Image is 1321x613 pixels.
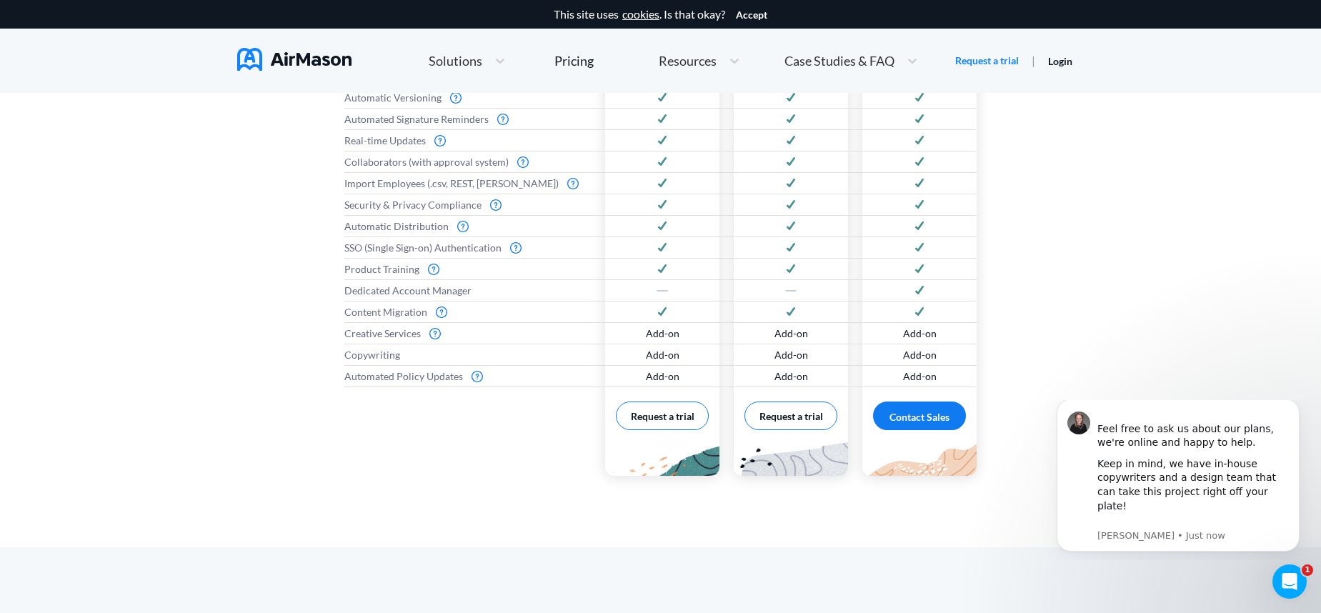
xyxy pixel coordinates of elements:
[344,135,426,146] span: Real-time Updates
[62,8,254,50] div: Feel free to ask us about our plans, we're online and happy to help.
[32,11,55,34] img: Profile image for Holly
[344,242,502,254] span: SSO (Single Sign-on) Authentication
[915,264,924,274] img: svg+xml;base64,PD94bWwgdmVyc2lvbj0iMS4wIiBlbmNvZGluZz0idXRmLTgiPz4KPHN2ZyB3aWR0aD0iMTJweCIgaGVpZ2...
[658,243,667,252] img: svg+xml;base64,PD94bWwgdmVyc2lvbj0iMS4wIiBlbmNvZGluZz0idXRmLTgiPz4KPHN2ZyB3aWR0aD0iMTJweCIgaGVpZ2...
[62,129,254,142] p: Message from Holly, sent Just now
[915,114,924,124] img: svg+xml;base64,PD94bWwgdmVyc2lvbj0iMS4wIiBlbmNvZGluZz0idXRmLTgiPz4KPHN2ZyB3aWR0aD0iMTJweCIgaGVpZ2...
[457,221,469,232] img: svg+xml;base64,PD94bWwgdmVyc2lvbj0iMS4wIiBlbmNvZGluZz0idXRmLTgiPz4KPHN2ZyB3aWR0aD0iMTZweCIgaGVpZ2...
[915,93,924,102] img: svg+xml;base64,PD94bWwgdmVyc2lvbj0iMS4wIiBlbmNvZGluZz0idXRmLTgiPz4KPHN2ZyB3aWR0aD0iMTJweCIgaGVpZ2...
[903,371,937,382] span: Add-on
[787,307,795,317] img: svg+xml;base64,PD94bWwgdmVyc2lvbj0iMS4wIiBlbmNvZGluZz0idXRmLTgiPz4KPHN2ZyB3aWR0aD0iMTJweCIgaGVpZ2...
[787,221,795,231] img: svg+xml;base64,PD94bWwgdmVyc2lvbj0iMS4wIiBlbmNvZGluZz0idXRmLTgiPz4KPHN2ZyB3aWR0aD0iMTJweCIgaGVpZ2...
[428,264,439,275] img: svg+xml;base64,PD94bWwgdmVyc2lvbj0iMS4wIiBlbmNvZGluZz0idXRmLTgiPz4KPHN2ZyB3aWR0aD0iMTZweCIgaGVpZ2...
[658,307,667,317] img: svg+xml;base64,PD94bWwgdmVyc2lvbj0iMS4wIiBlbmNvZGluZz0idXRmLTgiPz4KPHN2ZyB3aWR0aD0iMTJweCIgaGVpZ2...
[616,402,709,430] button: Request a trial
[62,8,254,127] div: Message content
[774,328,808,339] span: Add-on
[434,135,446,146] img: svg+xml;base64,PD94bWwgdmVyc2lvbj0iMS4wIiBlbmNvZGluZz0idXRmLTgiPz4KPHN2ZyB3aWR0aD0iMTZweCIgaGVpZ2...
[429,54,482,67] span: Solutions
[237,48,352,71] img: AirMason Logo
[787,243,795,252] img: svg+xml;base64,PD94bWwgdmVyc2lvbj0iMS4wIiBlbmNvZGluZz0idXRmLTgiPz4KPHN2ZyB3aWR0aD0iMTJweCIgaGVpZ2...
[787,157,795,166] img: svg+xml;base64,PD94bWwgdmVyc2lvbj0iMS4wIiBlbmNvZGluZz0idXRmLTgiPz4KPHN2ZyB3aWR0aD0iMTJweCIgaGVpZ2...
[955,54,1019,68] a: Request a trial
[62,57,254,127] div: Keep in mind, we have in-house copywriters and a design team that can take this project right off...
[915,307,924,317] img: svg+xml;base64,PD94bWwgdmVyc2lvbj0iMS4wIiBlbmNvZGluZz0idXRmLTgiPz4KPHN2ZyB3aWR0aD0iMTJweCIgaGVpZ2...
[744,402,837,430] button: Request a trial
[344,349,400,361] span: Copywriting
[517,156,529,168] img: svg+xml;base64,PD94bWwgdmVyc2lvbj0iMS4wIiBlbmNvZGluZz0idXRmLTgiPz4KPHN2ZyB3aWR0aD0iMTZweCIgaGVpZ2...
[657,290,668,291] img: svg+xml;base64,PD94bWwgdmVyc2lvbj0iMS4wIiBlbmNvZGluZz0idXRmLTgiPz4KPHN2ZyB3aWR0aD0iMTZweCIgaGVpZ2...
[436,306,447,318] img: svg+xml;base64,PD94bWwgdmVyc2lvbj0iMS4wIiBlbmNvZGluZz0idXRmLTgiPz4KPHN2ZyB3aWR0aD0iMTZweCIgaGVpZ2...
[344,92,442,104] span: Automatic Versioning
[784,54,894,67] span: Case Studies & FAQ
[554,48,594,74] a: Pricing
[1035,400,1321,560] iframe: Intercom notifications message
[915,157,924,166] img: svg+xml;base64,PD94bWwgdmVyc2lvbj0iMS4wIiBlbmNvZGluZz0idXRmLTgiPz4KPHN2ZyB3aWR0aD0iMTJweCIgaGVpZ2...
[658,114,667,124] img: svg+xml;base64,PD94bWwgdmVyc2lvbj0iMS4wIiBlbmNvZGluZz0idXRmLTgiPz4KPHN2ZyB3aWR0aD0iMTJweCIgaGVpZ2...
[344,328,421,339] span: Creative Services
[344,264,419,275] span: Product Training
[1048,55,1072,67] a: Login
[344,371,463,382] span: Automated Policy Updates
[915,286,924,295] img: svg+xml;base64,PD94bWwgdmVyc2lvbj0iMS4wIiBlbmNvZGluZz0idXRmLTgiPz4KPHN2ZyB3aWR0aD0iMTJweCIgaGVpZ2...
[472,371,483,382] img: svg+xml;base64,PD94bWwgdmVyc2lvbj0iMS4wIiBlbmNvZGluZz0idXRmLTgiPz4KPHN2ZyB3aWR0aD0iMTZweCIgaGVpZ2...
[915,136,924,145] img: svg+xml;base64,PD94bWwgdmVyc2lvbj0iMS4wIiBlbmNvZGluZz0idXRmLTgiPz4KPHN2ZyB3aWR0aD0iMTJweCIgaGVpZ2...
[344,199,482,211] span: Security & Privacy Compliance
[450,92,462,104] img: svg+xml;base64,PD94bWwgdmVyc2lvbj0iMS4wIiBlbmNvZGluZz0idXRmLTgiPz4KPHN2ZyB3aWR0aD0iMTZweCIgaGVpZ2...
[915,200,924,209] img: svg+xml;base64,PD94bWwgdmVyc2lvbj0iMS4wIiBlbmNvZGluZz0idXRmLTgiPz4KPHN2ZyB3aWR0aD0iMTJweCIgaGVpZ2...
[510,242,522,254] img: svg+xml;base64,PD94bWwgdmVyc2lvbj0iMS4wIiBlbmNvZGluZz0idXRmLTgiPz4KPHN2ZyB3aWR0aD0iMTZweCIgaGVpZ2...
[622,8,659,21] a: cookies
[1272,564,1307,599] iframe: Intercom live chat
[903,328,937,339] span: Add-on
[903,349,937,361] span: Add-on
[787,200,795,209] img: svg+xml;base64,PD94bWwgdmVyc2lvbj0iMS4wIiBlbmNvZGluZz0idXRmLTgiPz4KPHN2ZyB3aWR0aD0iMTJweCIgaGVpZ2...
[344,114,489,125] span: Automated Signature Reminders
[344,306,427,318] span: Content Migration
[429,328,441,339] img: svg+xml;base64,PD94bWwgdmVyc2lvbj0iMS4wIiBlbmNvZGluZz0idXRmLTgiPz4KPHN2ZyB3aWR0aD0iMTZweCIgaGVpZ2...
[658,179,667,188] img: svg+xml;base64,PD94bWwgdmVyc2lvbj0iMS4wIiBlbmNvZGluZz0idXRmLTgiPz4KPHN2ZyB3aWR0aD0iMTJweCIgaGVpZ2...
[646,371,679,382] span: Add-on
[497,114,509,125] img: svg+xml;base64,PD94bWwgdmVyc2lvbj0iMS4wIiBlbmNvZGluZz0idXRmLTgiPz4KPHN2ZyB3aWR0aD0iMTZweCIgaGVpZ2...
[1302,564,1313,576] span: 1
[567,178,579,189] img: svg+xml;base64,PD94bWwgdmVyc2lvbj0iMS4wIiBlbmNvZGluZz0idXRmLTgiPz4KPHN2ZyB3aWR0aD0iMTZweCIgaGVpZ2...
[787,264,795,274] img: svg+xml;base64,PD94bWwgdmVyc2lvbj0iMS4wIiBlbmNvZGluZz0idXRmLTgiPz4KPHN2ZyB3aWR0aD0iMTJweCIgaGVpZ2...
[736,9,767,21] button: Accept cookies
[658,136,667,145] img: svg+xml;base64,PD94bWwgdmVyc2lvbj0iMS4wIiBlbmNvZGluZz0idXRmLTgiPz4KPHN2ZyB3aWR0aD0iMTJweCIgaGVpZ2...
[787,179,795,188] img: svg+xml;base64,PD94bWwgdmVyc2lvbj0iMS4wIiBlbmNvZGluZz0idXRmLTgiPz4KPHN2ZyB3aWR0aD0iMTJweCIgaGVpZ2...
[344,285,472,296] span: Dedicated Account Manager
[490,199,502,211] img: svg+xml;base64,PD94bWwgdmVyc2lvbj0iMS4wIiBlbmNvZGluZz0idXRmLTgiPz4KPHN2ZyB3aWR0aD0iMTZweCIgaGVpZ2...
[658,157,667,166] img: svg+xml;base64,PD94bWwgdmVyc2lvbj0iMS4wIiBlbmNvZGluZz0idXRmLTgiPz4KPHN2ZyB3aWR0aD0iMTJweCIgaGVpZ2...
[658,264,667,274] img: svg+xml;base64,PD94bWwgdmVyc2lvbj0iMS4wIiBlbmNvZGluZz0idXRmLTgiPz4KPHN2ZyB3aWR0aD0iMTJweCIgaGVpZ2...
[659,54,717,67] span: Resources
[554,54,594,67] div: Pricing
[646,349,679,361] span: Add-on
[785,290,797,291] img: svg+xml;base64,PD94bWwgdmVyc2lvbj0iMS4wIiBlbmNvZGluZz0idXRmLTgiPz4KPHN2ZyB3aWR0aD0iMTZweCIgaGVpZ2...
[344,178,559,189] span: Import Employees (.csv, REST, [PERSON_NAME])
[787,93,795,102] img: svg+xml;base64,PD94bWwgdmVyc2lvbj0iMS4wIiBlbmNvZGluZz0idXRmLTgiPz4KPHN2ZyB3aWR0aD0iMTJweCIgaGVpZ2...
[915,221,924,231] img: svg+xml;base64,PD94bWwgdmVyc2lvbj0iMS4wIiBlbmNvZGluZz0idXRmLTgiPz4KPHN2ZyB3aWR0aD0iMTJweCIgaGVpZ2...
[658,200,667,209] img: svg+xml;base64,PD94bWwgdmVyc2lvbj0iMS4wIiBlbmNvZGluZz0idXRmLTgiPz4KPHN2ZyB3aWR0aD0iMTJweCIgaGVpZ2...
[658,93,667,102] img: svg+xml;base64,PD94bWwgdmVyc2lvbj0iMS4wIiBlbmNvZGluZz0idXRmLTgiPz4KPHN2ZyB3aWR0aD0iMTJweCIgaGVpZ2...
[787,136,795,145] img: svg+xml;base64,PD94bWwgdmVyc2lvbj0iMS4wIiBlbmNvZGluZz0idXRmLTgiPz4KPHN2ZyB3aWR0aD0iMTJweCIgaGVpZ2...
[1032,54,1035,67] span: |
[774,371,808,382] span: Add-on
[344,221,449,232] span: Automatic Distribution
[658,221,667,231] img: svg+xml;base64,PD94bWwgdmVyc2lvbj0iMS4wIiBlbmNvZGluZz0idXRmLTgiPz4KPHN2ZyB3aWR0aD0iMTJweCIgaGVpZ2...
[344,156,509,168] span: Collaborators (with approval system)
[774,349,808,361] span: Add-on
[787,114,795,124] img: svg+xml;base64,PD94bWwgdmVyc2lvbj0iMS4wIiBlbmNvZGluZz0idXRmLTgiPz4KPHN2ZyB3aWR0aD0iMTJweCIgaGVpZ2...
[646,328,679,339] span: Add-on
[915,243,924,252] img: svg+xml;base64,PD94bWwgdmVyc2lvbj0iMS4wIiBlbmNvZGluZz0idXRmLTgiPz4KPHN2ZyB3aWR0aD0iMTJweCIgaGVpZ2...
[873,402,966,430] div: Contact Sales
[915,179,924,188] img: svg+xml;base64,PD94bWwgdmVyc2lvbj0iMS4wIiBlbmNvZGluZz0idXRmLTgiPz4KPHN2ZyB3aWR0aD0iMTJweCIgaGVpZ2...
